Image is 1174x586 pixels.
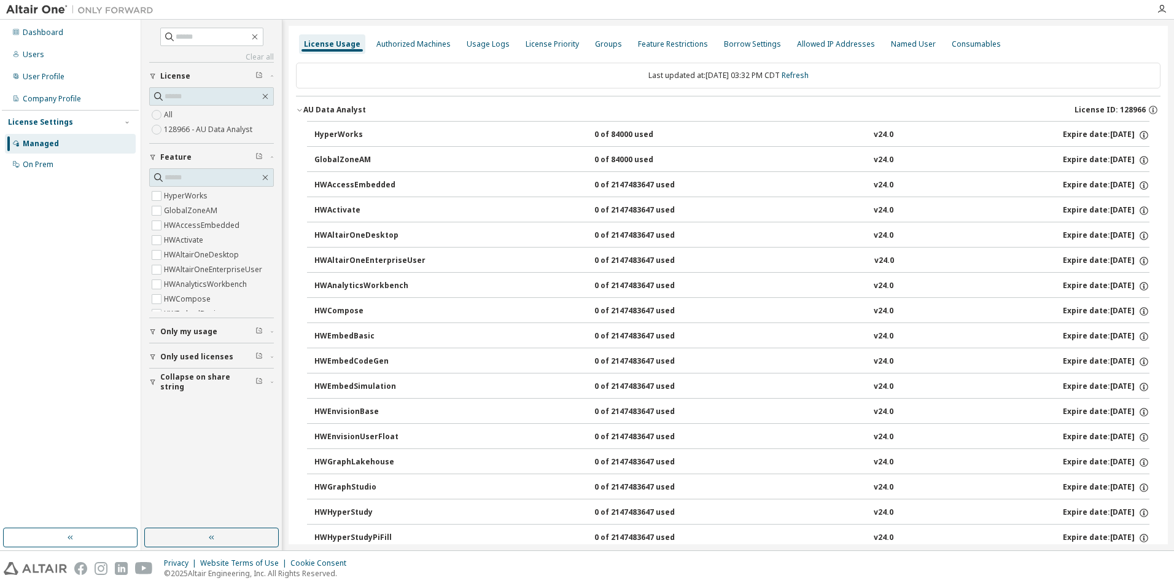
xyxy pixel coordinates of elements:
div: v24.0 [874,356,893,367]
button: HWEnvisionBase0 of 2147483647 usedv24.0Expire date:[DATE] [314,399,1149,426]
a: Refresh [782,70,809,80]
button: HWEmbedCodeGen0 of 2147483647 usedv24.0Expire date:[DATE] [314,348,1149,375]
div: 0 of 2147483647 used [594,180,705,191]
div: Expire date: [DATE] [1063,256,1149,267]
div: v24.0 [874,281,893,292]
button: HWAccessEmbedded0 of 2147483647 usedv24.0Expire date:[DATE] [314,172,1149,199]
div: Expire date: [DATE] [1063,205,1149,216]
label: HWEmbedBasic [164,307,222,321]
div: 0 of 2147483647 used [594,507,705,518]
div: HWEmbedSimulation [314,381,425,393]
div: License Usage [304,39,360,49]
button: HWGraphLakehouse0 of 2147483647 usedv24.0Expire date:[DATE] [314,449,1149,476]
div: Privacy [164,558,200,568]
div: HWGraphStudio [314,482,425,493]
div: v24.0 [874,457,893,468]
div: HWEmbedBasic [314,331,425,342]
div: Feature Restrictions [638,39,708,49]
div: 0 of 2147483647 used [594,331,705,342]
div: Expire date: [DATE] [1063,180,1149,191]
label: 128966 - AU Data Analyst [164,122,255,137]
div: Users [23,50,44,60]
div: v24.0 [874,306,893,317]
div: Managed [23,139,59,149]
div: v24.0 [874,507,893,518]
label: HWCompose [164,292,213,307]
button: AU Data AnalystLicense ID: 128966 [296,96,1160,123]
span: License [160,71,190,81]
div: Cookie Consent [290,558,354,568]
div: HWCompose [314,306,425,317]
div: HWAltairOneDesktop [314,230,425,241]
button: HWGraphStudio0 of 2147483647 usedv24.0Expire date:[DATE] [314,474,1149,501]
span: Clear filter [255,327,263,337]
div: HWGraphLakehouse [314,457,425,468]
div: Expire date: [DATE] [1063,306,1149,317]
div: HWAnalyticsWorkbench [314,281,425,292]
div: 0 of 2147483647 used [594,381,705,393]
div: Named User [891,39,936,49]
div: 0 of 2147483647 used [594,205,705,216]
div: 0 of 2147483647 used [594,533,705,544]
button: HWEnvisionUserFloat0 of 2147483647 usedv24.0Expire date:[DATE] [314,424,1149,451]
div: HyperWorks [314,130,425,141]
div: Groups [595,39,622,49]
button: HWHyperStudyPiFill0 of 2147483647 usedv24.0Expire date:[DATE] [314,525,1149,552]
button: HWEmbedSimulation0 of 2147483647 usedv24.0Expire date:[DATE] [314,373,1149,400]
span: Collapse on share string [160,372,255,392]
div: v24.0 [874,205,893,216]
button: HWAltairOneDesktop0 of 2147483647 usedv24.0Expire date:[DATE] [314,222,1149,249]
button: Only my usage [149,318,274,345]
img: altair_logo.svg [4,562,67,575]
div: Expire date: [DATE] [1063,457,1149,468]
button: HWActivate0 of 2147483647 usedv24.0Expire date:[DATE] [314,197,1149,224]
img: facebook.svg [74,562,87,575]
div: On Prem [23,160,53,170]
div: 0 of 2147483647 used [594,230,705,241]
img: instagram.svg [95,562,107,575]
div: Expire date: [DATE] [1063,407,1149,418]
div: HWAltairOneEnterpriseUser [314,256,426,267]
div: Expire date: [DATE] [1063,381,1149,393]
button: License [149,63,274,90]
div: 0 of 2147483647 used [594,306,705,317]
span: License ID: 128966 [1075,105,1146,115]
label: HWAnalyticsWorkbench [164,277,249,292]
div: License Priority [526,39,579,49]
button: HyperWorks0 of 84000 usedv24.0Expire date:[DATE] [314,122,1149,149]
div: HWEnvisionBase [314,407,425,418]
div: 0 of 2147483647 used [594,407,705,418]
img: youtube.svg [135,562,153,575]
div: HWActivate [314,205,425,216]
div: Expire date: [DATE] [1063,533,1149,544]
div: v24.0 [874,482,893,493]
div: 0 of 84000 used [594,155,705,166]
span: Only my usage [160,327,217,337]
div: Usage Logs [467,39,510,49]
span: Clear filter [255,352,263,362]
label: HWActivate [164,233,206,248]
div: HWHyperStudyPiFill [314,533,425,544]
label: HWAltairOneEnterpriseUser [164,262,265,277]
span: Feature [160,152,192,162]
div: 0 of 2147483647 used [594,457,705,468]
div: Expire date: [DATE] [1063,356,1149,367]
div: User Profile [23,72,64,82]
label: HyperWorks [164,189,210,203]
div: License Settings [8,117,73,127]
div: AU Data Analyst [303,105,366,115]
div: v24.0 [874,230,893,241]
div: v24.0 [874,533,893,544]
img: Altair One [6,4,160,16]
div: v24.0 [874,407,893,418]
div: 0 of 84000 used [594,130,705,141]
label: HWAccessEmbedded [164,218,242,233]
div: Website Terms of Use [200,558,290,568]
div: 0 of 2147483647 used [594,281,705,292]
button: GlobalZoneAM0 of 84000 usedv24.0Expire date:[DATE] [314,147,1149,174]
div: v24.0 [874,432,893,443]
div: Authorized Machines [376,39,451,49]
div: v24.0 [874,180,893,191]
div: Borrow Settings [724,39,781,49]
button: HWCompose0 of 2147483647 usedv24.0Expire date:[DATE] [314,298,1149,325]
